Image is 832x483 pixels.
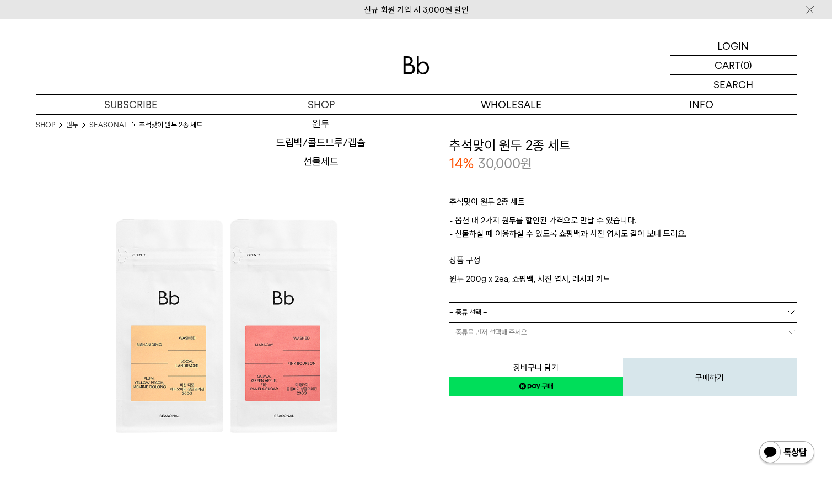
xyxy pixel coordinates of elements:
[36,95,226,114] a: SUBSCRIBE
[670,56,797,75] a: CART (0)
[416,95,606,114] p: WHOLESALE
[713,75,753,94] p: SEARCH
[139,120,202,131] li: 추석맞이 원두 2종 세트
[740,56,752,74] p: (0)
[717,36,749,55] p: LOGIN
[89,120,128,131] a: SEASONAL
[623,358,797,396] button: 구매하기
[226,133,416,152] a: 드립백/콜드브루/캡슐
[670,36,797,56] a: LOGIN
[226,115,416,133] a: 원두
[520,155,532,171] span: 원
[606,95,797,114] p: INFO
[449,254,797,272] p: 상품 구성
[449,136,797,155] h3: 추석맞이 원두 2종 세트
[36,120,55,131] a: SHOP
[449,272,797,286] p: 원두 200g x 2ea, 쇼핑백, 사진 엽서, 레시피 카드
[715,56,740,74] p: CART
[449,323,533,342] span: = 종류을 먼저 선택해 주세요 =
[449,377,623,396] a: 새창
[226,95,416,114] a: SHOP
[66,120,78,131] a: 원두
[226,152,416,171] a: 선물세트
[403,56,430,74] img: 로고
[449,195,797,214] p: 추석맞이 원두 2종 세트
[449,154,474,173] p: 14%
[364,5,469,15] a: 신규 회원 가입 시 3,000원 할인
[449,303,487,322] span: = 종류 선택 =
[478,154,532,173] p: 30,000
[449,214,797,254] p: - 옵션 내 2가지 원두를 할인된 가격으로 만날 수 있습니다. - 선물하실 때 이용하실 수 있도록 쇼핑백과 사진 엽서도 같이 보내 드려요.
[449,358,623,377] button: 장바구니 담기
